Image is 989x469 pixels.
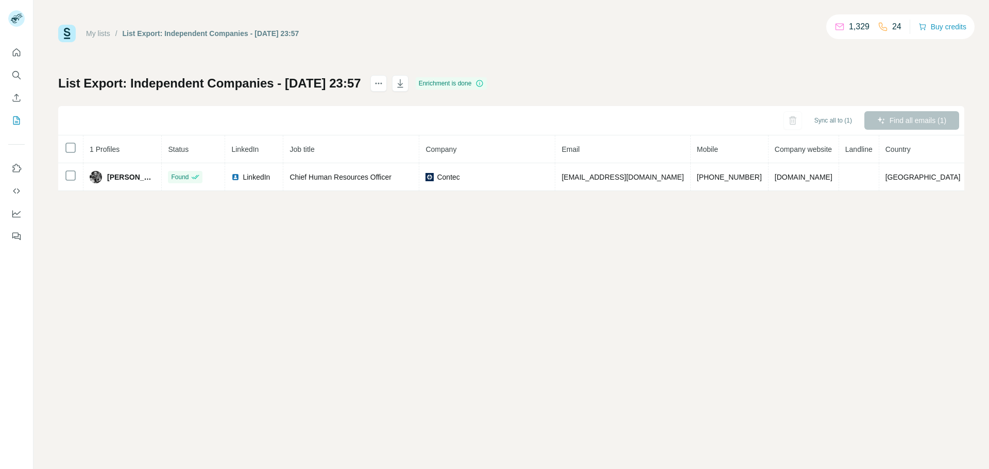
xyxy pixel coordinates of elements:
[8,66,25,84] button: Search
[775,173,832,181] span: [DOMAIN_NAME]
[90,145,120,153] span: 1 Profiles
[8,204,25,223] button: Dashboard
[775,145,832,153] span: Company website
[58,25,76,42] img: Surfe Logo
[123,28,299,39] div: List Export: Independent Companies - [DATE] 23:57
[807,113,859,128] button: Sync all to (1)
[892,21,901,33] p: 24
[8,43,25,62] button: Quick start
[918,20,966,34] button: Buy credits
[231,145,259,153] span: LinkedIn
[814,116,852,125] span: Sync all to (1)
[289,145,314,153] span: Job title
[58,75,361,92] h1: List Export: Independent Companies - [DATE] 23:57
[370,75,387,92] button: actions
[8,227,25,246] button: Feedback
[845,145,873,153] span: Landline
[885,145,911,153] span: Country
[90,171,102,183] img: Avatar
[171,172,189,182] span: Found
[416,77,487,90] div: Enrichment is done
[849,21,869,33] p: 1,329
[697,145,718,153] span: Mobile
[425,173,434,181] img: company-logo
[8,111,25,130] button: My lists
[697,173,762,181] span: [PHONE_NUMBER]
[243,172,270,182] span: LinkedIn
[8,89,25,107] button: Enrich CSV
[437,172,459,182] span: Contec
[107,172,155,182] span: [PERSON_NAME]
[86,29,110,38] a: My lists
[231,173,240,181] img: LinkedIn logo
[561,173,684,181] span: [EMAIL_ADDRESS][DOMAIN_NAME]
[115,28,117,39] li: /
[289,173,391,181] span: Chief Human Resources Officer
[425,145,456,153] span: Company
[8,182,25,200] button: Use Surfe API
[168,145,189,153] span: Status
[561,145,579,153] span: Email
[8,159,25,178] button: Use Surfe on LinkedIn
[885,173,961,181] span: [GEOGRAPHIC_DATA]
